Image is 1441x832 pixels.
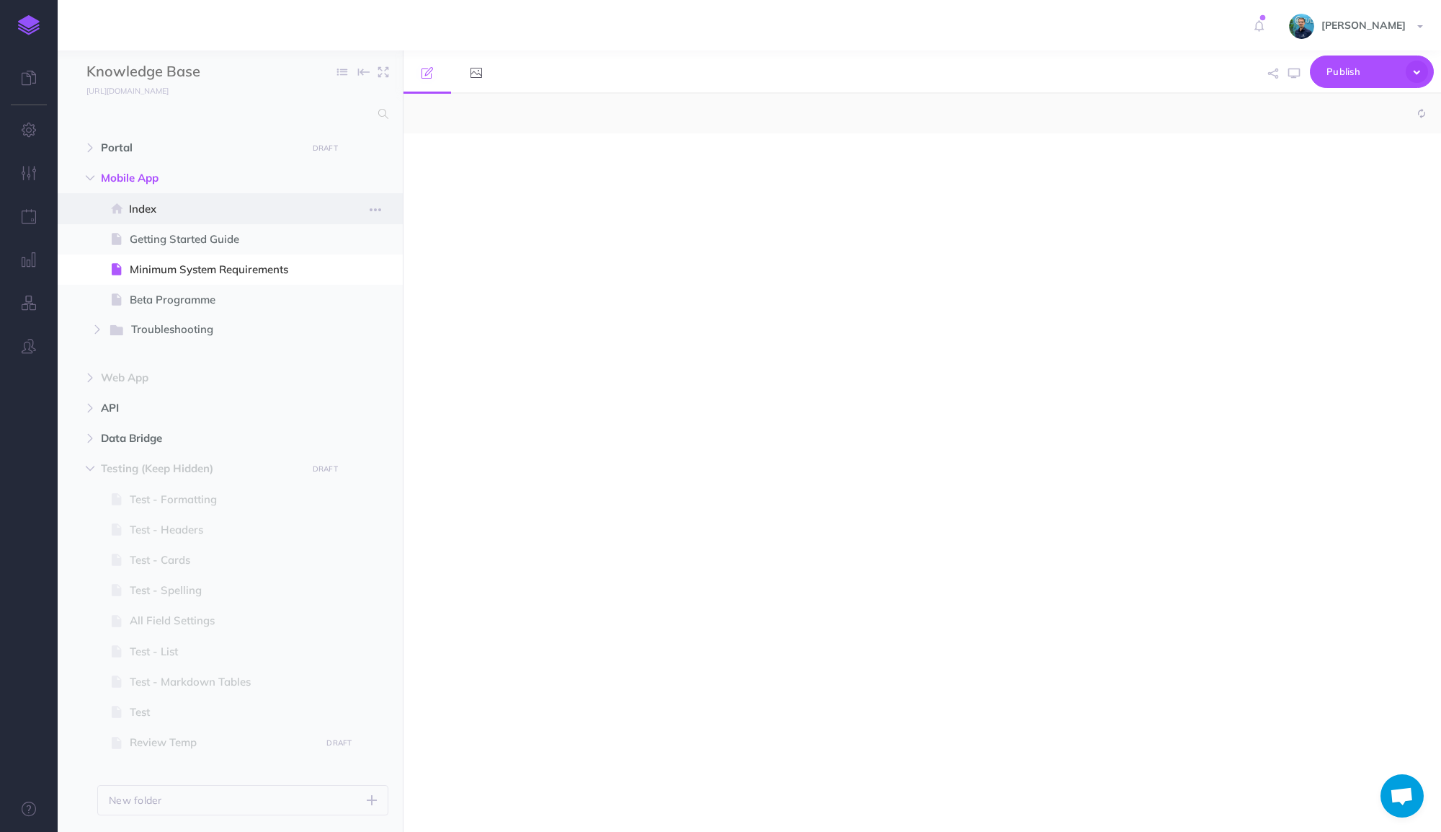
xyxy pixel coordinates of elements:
[86,101,370,127] input: Search
[313,143,338,153] small: DRAFT
[86,61,256,83] input: Documentation Name
[130,261,316,278] span: Minimum System Requirements
[1326,61,1398,83] span: Publish
[130,231,316,248] span: Getting Started Guide
[130,643,316,660] span: Test - List
[58,83,183,97] a: [URL][DOMAIN_NAME]
[130,734,316,751] span: Review Temp
[18,15,40,35] img: logo-mark.svg
[307,140,343,156] button: DRAFT
[101,369,298,386] span: Web App
[313,464,338,474] small: DRAFT
[130,491,316,508] span: Test - Formatting
[130,291,316,309] span: Beta Programme
[101,139,298,156] span: Portal
[101,169,298,187] span: Mobile App
[321,735,357,751] button: DRAFT
[326,738,352,748] small: DRAFT
[130,612,316,629] span: All Field Settings
[130,704,316,721] span: Test
[307,461,343,477] button: DRAFT
[97,785,388,815] button: New folder
[101,430,298,447] span: Data Bridge
[86,86,169,96] small: [URL][DOMAIN_NAME]
[101,460,298,477] span: Testing (Keep Hidden)
[1314,19,1413,32] span: [PERSON_NAME]
[130,552,316,569] span: Test - Cards
[129,200,316,218] span: Index
[131,321,295,340] span: Troubleshooting
[1289,14,1314,39] img: 7a05d0099e4b0ca8a59ceac40a1918d2.jpg
[1380,774,1424,818] a: Open chat
[101,399,298,417] span: API
[130,673,316,691] span: Test - Markdown Tables
[130,521,316,539] span: Test - Headers
[1310,56,1434,88] button: Publish
[109,792,162,808] p: New folder
[130,582,316,599] span: Test - Spelling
